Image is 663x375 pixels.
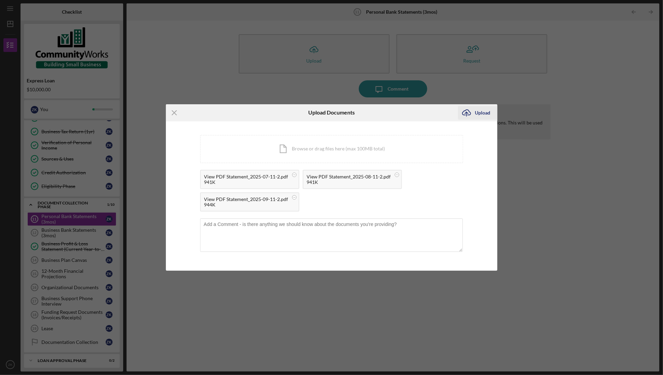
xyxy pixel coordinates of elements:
[458,106,497,120] button: Upload
[204,202,288,207] div: 944K
[204,174,288,179] div: View PDF Statement_2025-07-11-2.pdf
[204,197,288,202] div: View PDF Statement_2025-09-11-2.pdf
[204,179,288,185] div: 941K
[475,106,491,120] div: Upload
[307,174,391,179] div: View PDF Statement_2025-08-11-2.pdf
[307,179,391,185] div: 941K
[308,109,355,116] h6: Upload Documents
